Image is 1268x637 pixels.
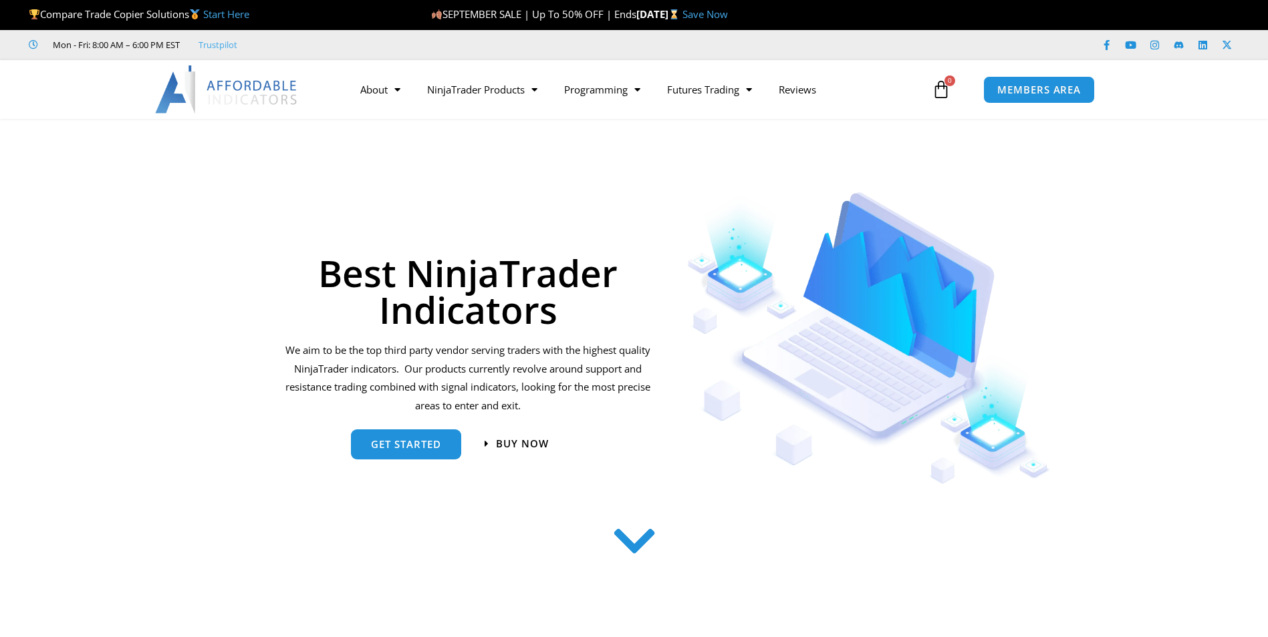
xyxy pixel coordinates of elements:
[347,74,414,105] a: About
[687,192,1050,484] img: Indicators 1 | Affordable Indicators – NinjaTrader
[551,74,654,105] a: Programming
[29,9,39,19] img: 🏆
[155,65,299,114] img: LogoAI | Affordable Indicators – NinjaTrader
[485,439,549,449] a: Buy now
[190,9,200,19] img: 🥇
[496,439,549,449] span: Buy now
[371,439,441,449] span: get started
[997,85,1081,95] span: MEMBERS AREA
[432,9,442,19] img: 🍂
[636,7,682,21] strong: [DATE]
[283,254,653,328] h1: Best NinjaTrader Indicators
[765,74,830,105] a: Reviews
[49,37,180,53] span: Mon - Fri: 8:00 AM – 6:00 PM EST
[654,74,765,105] a: Futures Trading
[431,7,636,21] span: SEPTEMBER SALE | Up To 50% OFF | Ends
[983,76,1095,103] a: MEMBERS AREA
[944,75,955,86] span: 0
[347,74,928,105] nav: Menu
[203,7,249,21] a: Start Here
[29,7,249,21] span: Compare Trade Copier Solutions
[199,37,237,53] a: Trustpilot
[414,74,551,105] a: NinjaTrader Products
[283,341,653,415] p: We aim to be the top third party vendor serving traders with the highest quality NinjaTrader indi...
[669,9,679,19] img: ⌛
[912,70,971,109] a: 0
[682,7,728,21] a: Save Now
[351,429,461,459] a: get started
